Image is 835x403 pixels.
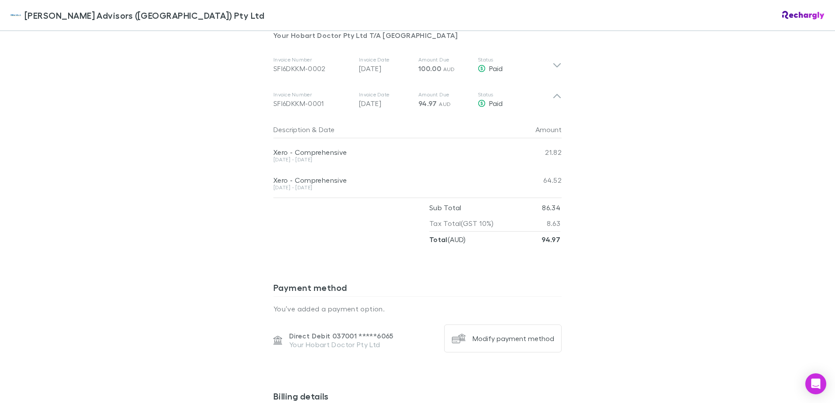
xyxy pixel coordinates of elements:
div: Xero - Comprehensive [273,176,509,184]
p: Sub Total [429,200,461,215]
p: Invoice Date [359,56,411,63]
p: Invoice Number [273,56,352,63]
p: Amount Due [418,56,471,63]
span: 100.00 [418,64,441,73]
div: & [273,121,506,138]
span: [PERSON_NAME] Advisors ([GEOGRAPHIC_DATA]) Pty Ltd [24,9,264,22]
div: 21.82 [509,138,562,166]
p: 8.63 [547,215,560,231]
p: You’ve added a payment option. [273,304,562,314]
p: Amount Due [418,91,471,98]
button: Modify payment method [444,324,562,352]
p: [DATE] [359,63,411,74]
p: Tax Total (GST 10%) [429,215,494,231]
p: 86.34 [542,200,560,215]
div: Xero - Comprehensive [273,148,509,157]
div: Modify payment method [473,334,554,343]
p: Your Hobart Doctor Pty Ltd T/A [GEOGRAPHIC_DATA] [273,30,562,41]
p: [DATE] [359,98,411,109]
div: 64.52 [509,166,562,194]
span: 94.97 [418,99,437,108]
button: Description [273,121,310,138]
div: SFI6DKKM-0002 [273,63,352,74]
img: Rechargly Logo [782,11,825,20]
button: Date [319,121,335,138]
p: Status [478,91,552,98]
p: Status [478,56,552,63]
div: Open Intercom Messenger [805,373,826,394]
strong: 94.97 [542,235,560,244]
img: William Buck Advisors (WA) Pty Ltd's Logo [10,10,21,20]
p: Invoice Date [359,91,411,98]
div: [DATE] - [DATE] [273,157,509,162]
h3: Payment method [273,282,562,296]
span: AUD [439,101,451,107]
p: Direct Debit 037001 ***** 6065 [289,331,393,340]
span: Paid [489,64,503,72]
p: Your Hobart Doctor Pty Ltd [289,340,393,349]
p: Invoice Number [273,91,352,98]
span: AUD [443,66,455,72]
div: SFI6DKKM-0001 [273,98,352,109]
img: Modify payment method's Logo [452,331,466,345]
strong: Total [429,235,448,244]
span: Paid [489,99,503,107]
div: Invoice NumberSFI6DKKM-0001Invoice Date[DATE]Amount Due94.97 AUDStatusPaid [266,82,569,117]
div: [DATE] - [DATE] [273,185,509,190]
div: Invoice NumberSFI6DKKM-0002Invoice Date[DATE]Amount Due100.00 AUDStatusPaid [266,48,569,82]
p: ( AUD ) [429,232,466,247]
